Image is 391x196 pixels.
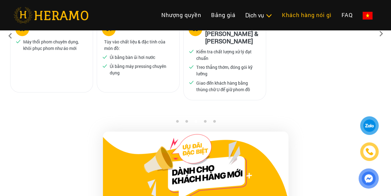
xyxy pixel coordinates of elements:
[196,48,259,61] p: Kiểm tra chất lượng xử lý đạt chuẩn
[174,119,180,126] button: 1
[211,119,217,126] button: 5
[361,143,378,160] a: phone-icon
[196,79,259,92] p: Giao đến khách hàng bằng thùng chữ U để giữ phom đồ
[15,38,21,44] img: checked.svg
[156,8,206,22] a: Nhượng quyền
[277,8,337,22] a: Khách hàng nói gì
[110,54,155,60] p: Ủi bằng bàn ủi hơi nước
[193,119,199,126] button: 3
[23,38,86,51] p: Máy thổi phom chuyên dụng, khôi phục phom như áo mới
[183,119,189,126] button: 2
[189,48,194,54] img: checked.svg
[102,63,108,69] img: checked.svg
[245,11,272,20] div: Dịch vụ
[110,63,172,76] p: Ủi bằng máy pressing chuyên dụng
[366,148,373,155] img: phone-icon
[337,8,358,22] a: FAQ
[205,22,261,45] h3: Kiểm Tra Chất [PERSON_NAME] & [PERSON_NAME]
[14,7,88,23] img: heramo-logo.png
[102,54,108,60] img: checked.svg
[202,119,208,126] button: 4
[266,13,272,19] img: subToggleIcon
[196,64,259,77] p: Treo thẳng thớm, đóng gói kỹ lưỡng
[206,8,240,22] a: Bảng giá
[363,12,372,20] img: vn-flag.png
[189,79,194,85] img: checked.svg
[104,38,172,51] p: Tùy vào chất liệu & đặc tính của món đồ:
[189,64,194,69] img: checked.svg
